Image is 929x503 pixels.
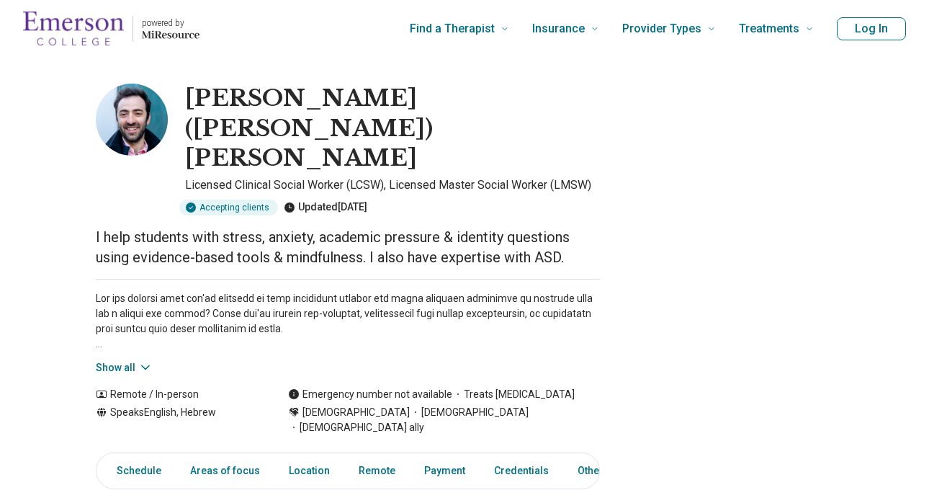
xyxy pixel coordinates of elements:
div: Accepting clients [179,200,278,215]
p: Licensed Clinical Social Worker (LCSW), Licensed Master Social Worker (LMSW) [185,177,600,194]
a: Location [280,456,338,486]
img: Shimon Oren, Licensed Clinical Social Worker (LCSW) [96,84,168,156]
span: Insurance [532,19,585,39]
a: Other [569,456,621,486]
a: Payment [416,456,474,486]
p: Lor ips dolorsi amet con'ad elitsedd ei temp incididunt utlabor etd magna aliquaen adminimve qu n... [96,291,600,352]
a: Remote [350,456,404,486]
a: Credentials [485,456,557,486]
span: Provider Types [622,19,701,39]
span: [DEMOGRAPHIC_DATA] [302,405,410,420]
span: Treatments [739,19,799,39]
button: Show all [96,360,153,375]
span: Treats [MEDICAL_DATA] [452,387,575,402]
p: I help students with stress, anxiety, academic pressure & identity questions using evidence-based... [96,227,600,267]
div: Updated [DATE] [284,200,367,215]
div: Speaks English, Hebrew [96,405,259,435]
button: Log In [837,17,906,40]
div: Emergency number not available [288,387,452,402]
p: powered by [142,17,199,29]
h1: [PERSON_NAME] ([PERSON_NAME]) [PERSON_NAME] [185,84,600,174]
a: Home page [23,6,199,52]
div: Remote / In-person [96,387,259,402]
a: Areas of focus [181,456,269,486]
span: [DEMOGRAPHIC_DATA] ally [288,420,424,435]
a: Schedule [99,456,170,486]
span: [DEMOGRAPHIC_DATA] [410,405,529,420]
span: Find a Therapist [410,19,495,39]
